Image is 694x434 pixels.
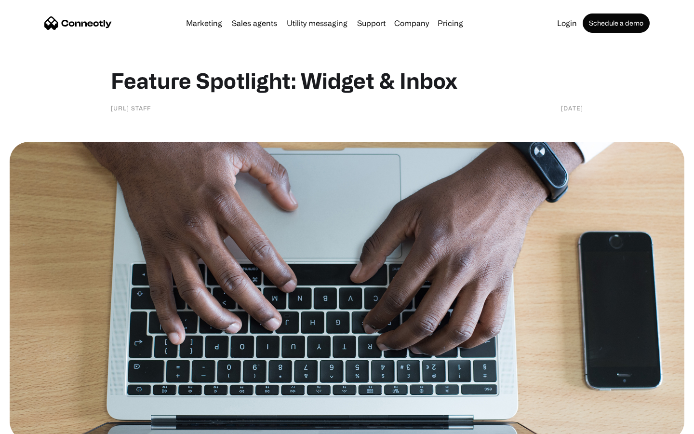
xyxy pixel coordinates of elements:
a: Login [553,19,581,27]
a: Marketing [182,19,226,27]
ul: Language list [19,417,58,431]
div: [URL] staff [111,103,151,113]
a: Pricing [434,19,467,27]
div: [DATE] [561,103,583,113]
div: Company [394,16,429,30]
aside: Language selected: English [10,417,58,431]
a: Sales agents [228,19,281,27]
h1: Feature Spotlight: Widget & Inbox [111,68,583,94]
a: Schedule a demo [583,14,650,33]
a: Support [353,19,389,27]
a: Utility messaging [283,19,351,27]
